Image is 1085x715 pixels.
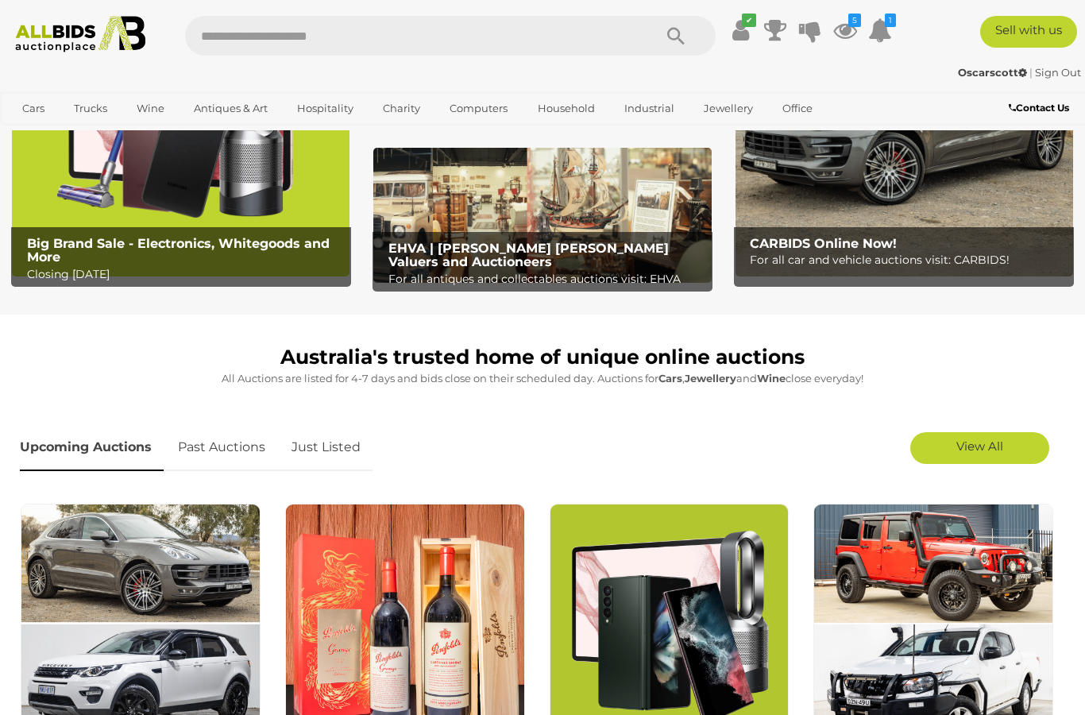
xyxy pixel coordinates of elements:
[8,16,153,52] img: Allbids.com.au
[1009,102,1069,114] b: Contact Us
[12,95,55,122] a: Cars
[614,95,685,122] a: Industrial
[772,95,823,122] a: Office
[20,424,164,471] a: Upcoming Auctions
[126,95,175,122] a: Wine
[658,372,682,385] strong: Cars
[27,236,330,265] b: Big Brand Sale - Electronics, Whitegoods and More
[1035,66,1081,79] a: Sign Out
[958,66,1029,79] a: Oscarscott
[373,148,711,283] img: EHVA | Evans Hastings Valuers and Auctioneers
[27,265,343,284] p: Closing [DATE]
[166,424,277,471] a: Past Auctions
[868,16,892,44] a: 1
[1009,99,1073,117] a: Contact Us
[728,16,752,44] a: ✔
[848,14,861,27] i: 5
[910,432,1049,464] a: View All
[64,95,118,122] a: Trucks
[750,236,897,251] b: CARBIDS Online Now!
[280,424,373,471] a: Just Listed
[20,369,1065,388] p: All Auctions are listed for 4-7 days and bids close on their scheduled day. Auctions for , and cl...
[757,372,786,385] strong: Wine
[373,95,431,122] a: Charity
[750,250,1066,270] p: For all car and vehicle auctions visit: CARBIDS!
[956,439,1003,454] span: View All
[742,14,756,27] i: ✔
[1029,66,1033,79] span: |
[183,95,278,122] a: Antiques & Art
[636,16,716,56] button: Search
[388,269,705,289] p: For all antiques and collectables auctions visit: EHVA
[885,14,896,27] i: 1
[74,122,207,148] a: [GEOGRAPHIC_DATA]
[12,122,65,148] a: Sports
[373,148,711,283] a: EHVA | Evans Hastings Valuers and Auctioneers EHVA | [PERSON_NAME] [PERSON_NAME] Valuers and Auct...
[958,66,1027,79] strong: Oscarscott
[20,346,1065,369] h1: Australia's trusted home of unique online auctions
[833,16,857,44] a: 5
[287,95,364,122] a: Hospitality
[980,16,1077,48] a: Sell with us
[527,95,605,122] a: Household
[439,95,518,122] a: Computers
[685,372,736,385] strong: Jewellery
[388,241,669,270] b: EHVA | [PERSON_NAME] [PERSON_NAME] Valuers and Auctioneers
[693,95,763,122] a: Jewellery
